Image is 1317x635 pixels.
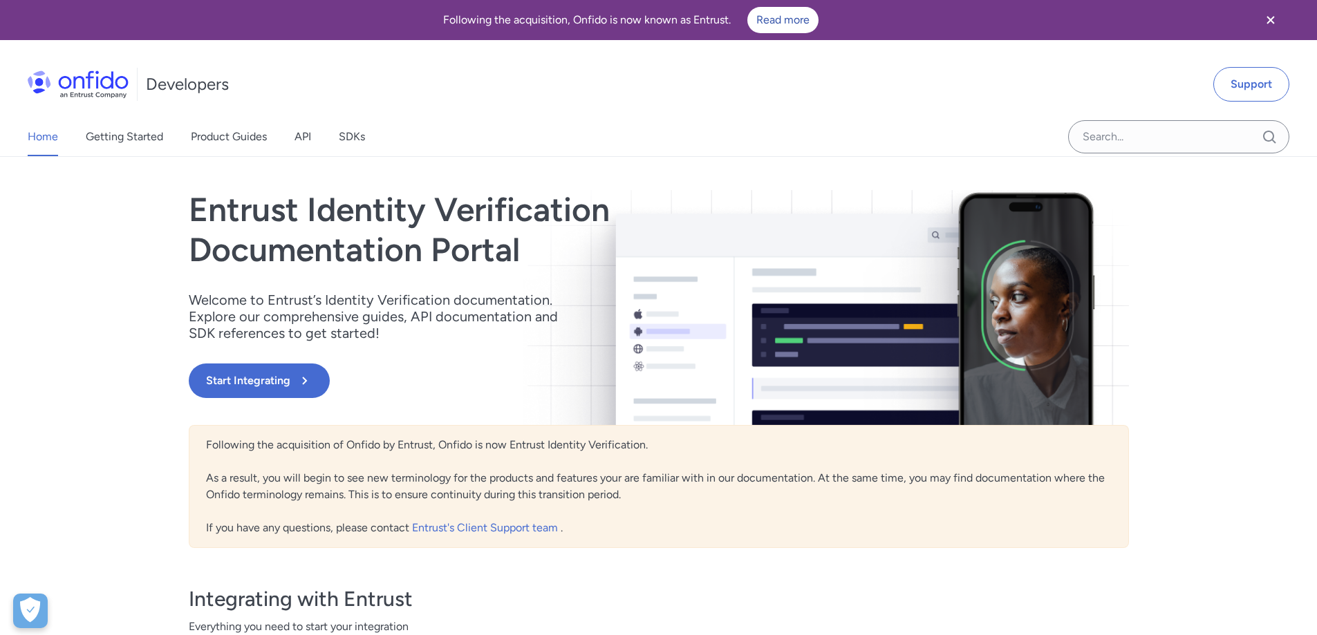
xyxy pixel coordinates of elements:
a: API [295,117,311,156]
h1: Developers [146,73,229,95]
div: Following the acquisition, Onfido is now known as Entrust. [17,7,1245,33]
input: Onfido search input field [1068,120,1289,153]
div: Following the acquisition of Onfido by Entrust, Onfido is now Entrust Identity Verification. As a... [189,425,1129,548]
img: Onfido Logo [28,70,129,98]
a: Entrust's Client Support team [412,521,561,534]
button: Close banner [1245,3,1296,37]
a: Home [28,117,58,156]
span: Everything you need to start your integration [189,618,1129,635]
button: Open Preferences [13,594,48,628]
a: Read more [747,7,819,33]
p: Welcome to Entrust’s Identity Verification documentation. Explore our comprehensive guides, API d... [189,292,576,341]
h3: Integrating with Entrust [189,585,1129,613]
a: Getting Started [86,117,163,156]
svg: Close banner [1262,12,1279,28]
a: Support [1213,67,1289,102]
button: Start Integrating [189,363,330,398]
h1: Entrust Identity Verification Documentation Portal [189,190,847,269]
div: Cookie Preferences [13,594,48,628]
a: Start Integrating [189,363,847,398]
a: SDKs [339,117,365,156]
a: Product Guides [191,117,267,156]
